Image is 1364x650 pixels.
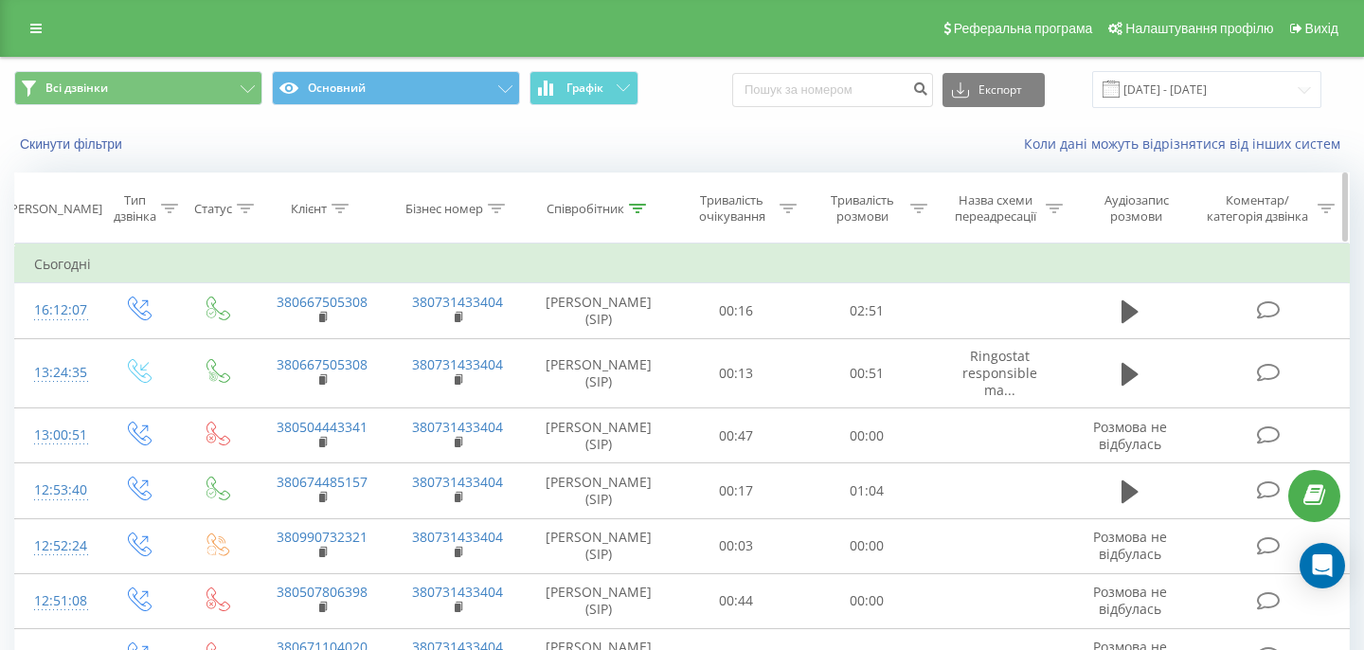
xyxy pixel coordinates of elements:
[14,135,132,153] button: Скинути фільтри
[412,473,503,491] a: 380731433404
[526,408,672,463] td: [PERSON_NAME] (SIP)
[566,81,603,95] span: Графік
[14,71,262,105] button: Всі дзвінки
[801,408,932,463] td: 00:00
[34,472,80,509] div: 12:53:40
[34,528,80,565] div: 12:52:24
[672,573,802,628] td: 00:44
[801,283,932,338] td: 02:51
[526,573,672,628] td: [PERSON_NAME] (SIP)
[672,518,802,573] td: 00:03
[34,292,80,329] div: 16:12:07
[34,354,80,391] div: 13:24:35
[1202,192,1313,225] div: Коментар/категорія дзвінка
[801,573,932,628] td: 00:00
[526,463,672,518] td: [PERSON_NAME] (SIP)
[547,201,624,217] div: Співробітник
[526,338,672,408] td: [PERSON_NAME] (SIP)
[689,192,776,225] div: Тривалість очікування
[277,528,368,546] a: 380990732321
[277,473,368,491] a: 380674485157
[526,283,672,338] td: [PERSON_NAME] (SIP)
[34,583,80,620] div: 12:51:08
[291,201,327,217] div: Клієнт
[1300,543,1345,588] div: Open Intercom Messenger
[672,283,802,338] td: 00:16
[672,408,802,463] td: 00:47
[272,71,520,105] button: Основний
[34,417,80,454] div: 13:00:51
[412,418,503,436] a: 380731433404
[818,192,906,225] div: Тривалість розмови
[1093,583,1167,618] span: Розмова не відбулась
[801,518,932,573] td: 00:00
[277,293,368,311] a: 380667505308
[277,418,368,436] a: 380504443341
[7,201,102,217] div: [PERSON_NAME]
[801,338,932,408] td: 00:51
[526,518,672,573] td: [PERSON_NAME] (SIP)
[412,355,503,373] a: 380731433404
[732,73,933,107] input: Пошук за номером
[1085,192,1188,225] div: Аудіозапис розмови
[45,81,108,96] span: Всі дзвінки
[1125,21,1273,36] span: Налаштування профілю
[942,73,1045,107] button: Експорт
[1093,528,1167,563] span: Розмова не відбулась
[949,192,1041,225] div: Назва схеми переадресації
[954,21,1093,36] span: Реферальна програма
[529,71,638,105] button: Графік
[1305,21,1338,36] span: Вихід
[1093,418,1167,453] span: Розмова не відбулась
[15,245,1350,283] td: Сьогодні
[801,463,932,518] td: 01:04
[277,583,368,601] a: 380507806398
[277,355,368,373] a: 380667505308
[114,192,156,225] div: Тип дзвінка
[962,347,1037,399] span: Ringostat responsible ma...
[412,528,503,546] a: 380731433404
[672,463,802,518] td: 00:17
[405,201,483,217] div: Бізнес номер
[672,338,802,408] td: 00:13
[412,293,503,311] a: 380731433404
[1024,135,1350,153] a: Коли дані можуть відрізнятися вiд інших систем
[194,201,232,217] div: Статус
[412,583,503,601] a: 380731433404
